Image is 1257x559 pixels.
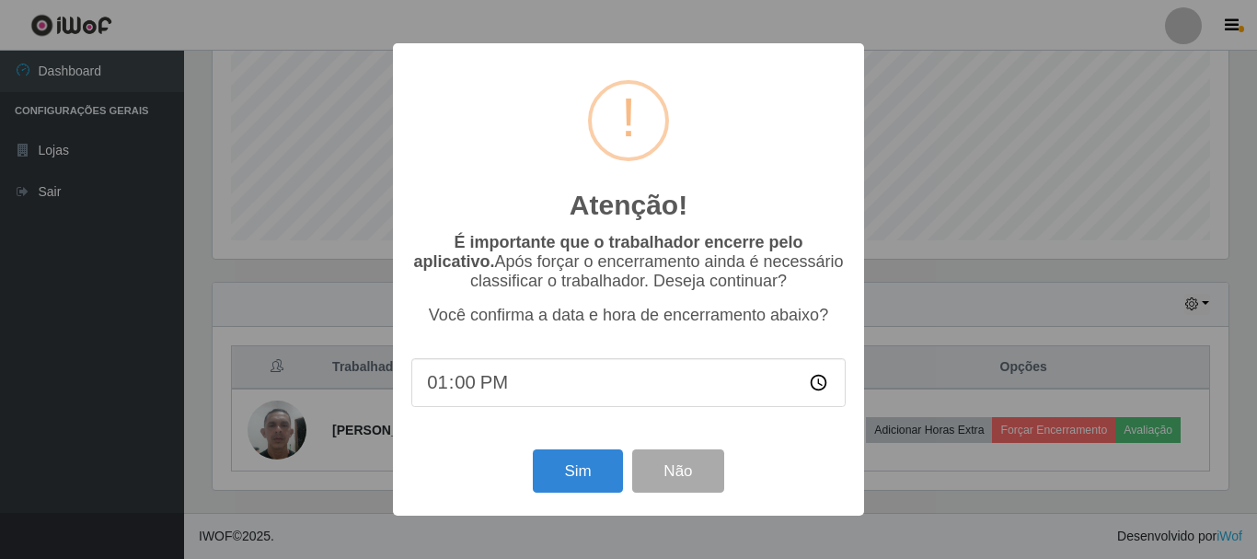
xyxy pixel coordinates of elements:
p: Após forçar o encerramento ainda é necessário classificar o trabalhador. Deseja continuar? [411,233,846,291]
b: É importante que o trabalhador encerre pelo aplicativo. [413,233,802,271]
p: Você confirma a data e hora de encerramento abaixo? [411,306,846,325]
button: Não [632,449,723,493]
h2: Atenção! [570,189,687,222]
button: Sim [533,449,622,493]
